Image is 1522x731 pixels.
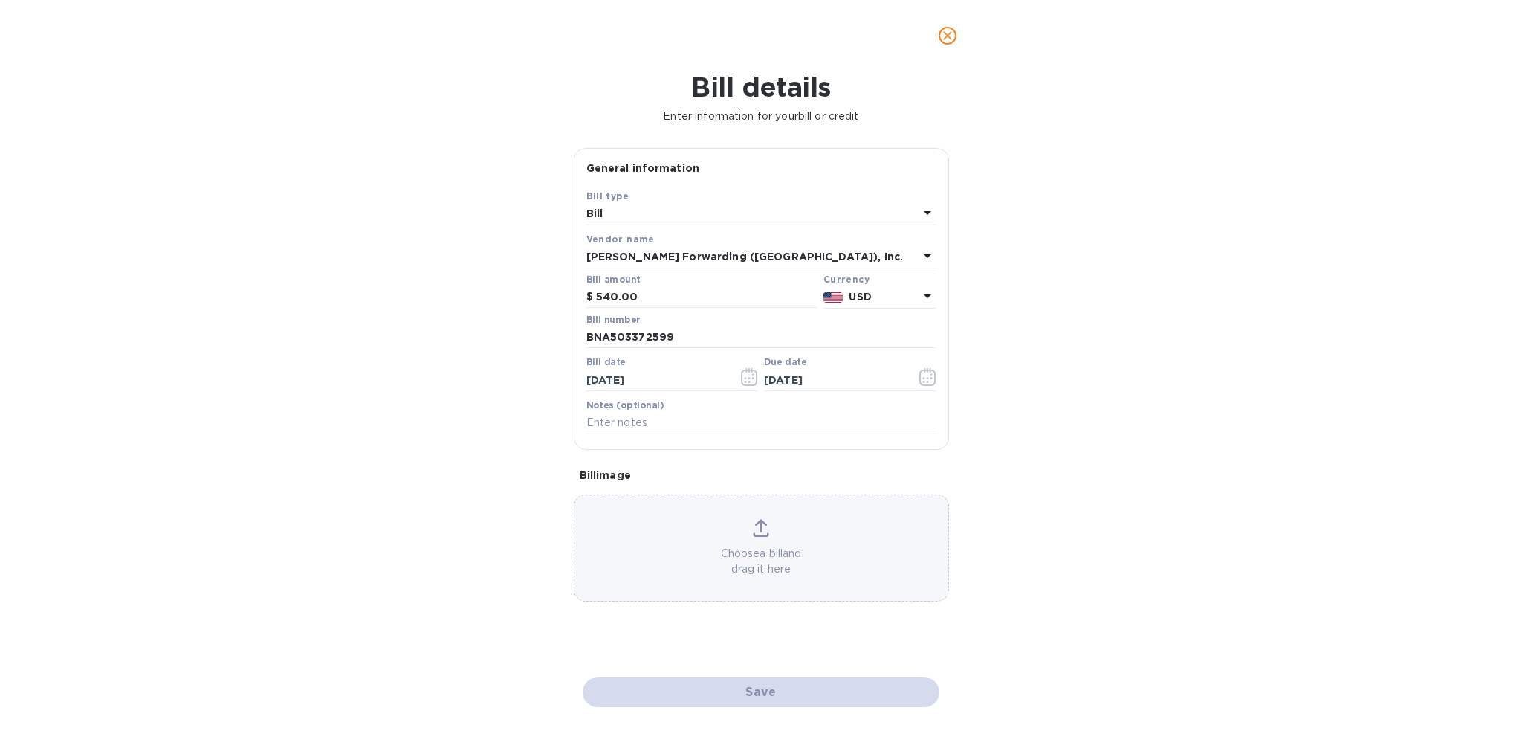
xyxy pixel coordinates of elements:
b: USD [849,291,871,303]
p: Enter information for your bill or credit [12,109,1510,124]
label: Bill number [586,315,640,324]
label: Bill amount [586,275,640,284]
b: Bill type [586,190,629,202]
div: $ [586,286,596,309]
img: USD [823,292,843,303]
input: Due date [764,369,904,391]
h1: Bill details [12,71,1510,103]
input: Select date [586,369,727,391]
b: Currency [823,274,870,285]
b: [PERSON_NAME] Forwarding ([GEOGRAPHIC_DATA]), Inc. [586,251,904,263]
input: $ Enter bill amount [596,286,817,309]
input: Enter notes [586,412,936,434]
b: General information [586,162,700,174]
b: Vendor name [586,234,655,245]
button: close [930,18,965,54]
p: Choose a bill and drag it here [574,546,948,577]
b: Bill [586,207,603,219]
input: Enter bill number [586,326,936,349]
label: Due date [764,358,806,367]
p: Bill image [580,468,943,483]
label: Bill date [586,358,626,367]
label: Notes (optional) [586,401,664,410]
